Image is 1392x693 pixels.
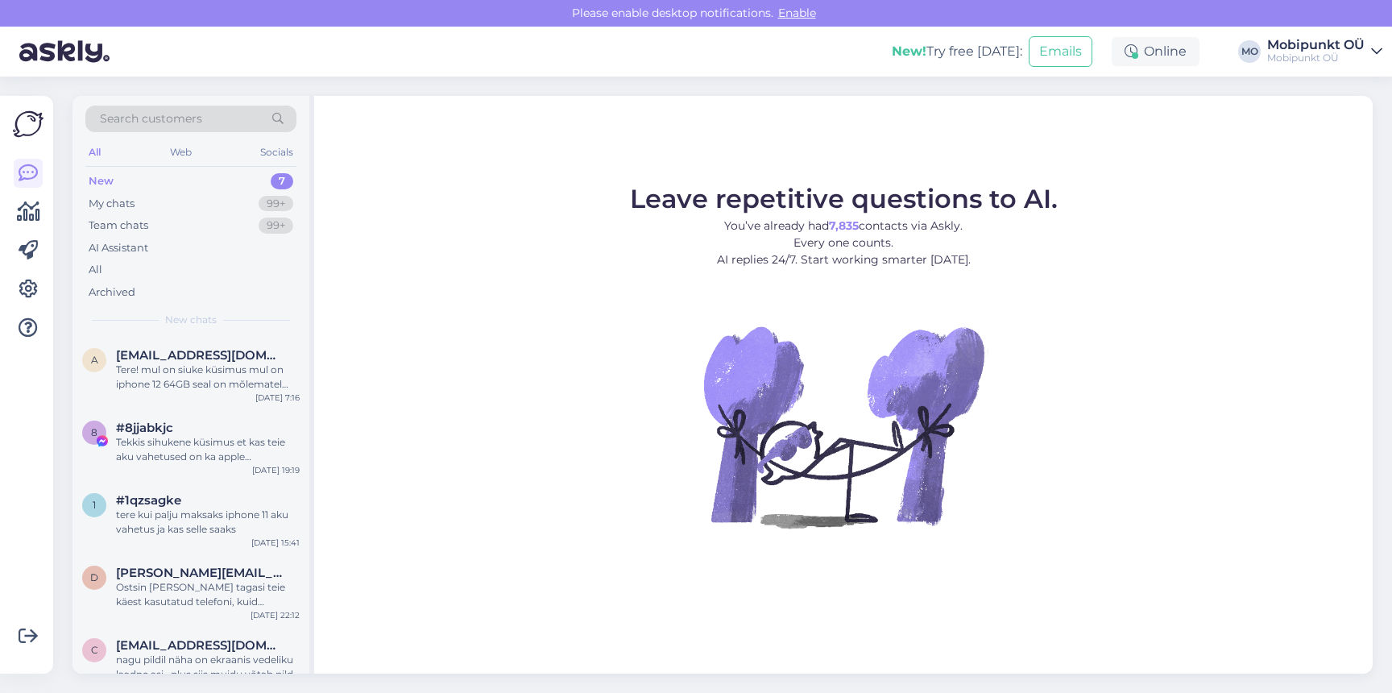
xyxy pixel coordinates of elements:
[251,609,300,621] div: [DATE] 22:12
[91,644,98,656] span: c
[116,421,173,435] span: #8jjabkjc
[1267,39,1382,64] a: Mobipunkt OÜMobipunkt OÜ
[91,426,97,438] span: 8
[1029,36,1092,67] button: Emails
[89,173,114,189] div: New
[116,580,300,609] div: Ostsin [PERSON_NAME] tagasi teie käest kasutatud telefoni, kuid [PERSON_NAME] märganud, et see on...
[271,173,293,189] div: 7
[90,571,98,583] span: d
[116,653,300,682] div: nagu pildil näha on ekraanis vedeliku laadne asi , plus siis muidu võtab pildi ette kuid sisseväl...
[13,109,43,139] img: Askly Logo
[257,142,296,163] div: Socials
[630,183,1058,214] span: Leave repetitive questions to AI.
[892,44,926,59] b: New!
[116,435,300,464] div: Tekkis sihukene küsimus et kas teie aku vahetused on ka apple tahvelarvutitele võimalik ning kas ...
[116,508,300,537] div: tere kui palju maksaks iphone 11 aku vahetus ja kas selle saaks
[116,566,284,580] span: diana.saaliste@icloud.com
[829,218,859,233] b: 7,835
[773,6,821,20] span: Enable
[116,638,284,653] span: caroleine.jyrgens@gmail.com
[1267,52,1365,64] div: Mobipunkt OÜ
[91,354,98,366] span: a
[89,196,135,212] div: My chats
[89,218,148,234] div: Team chats
[1238,40,1261,63] div: MO
[100,110,202,127] span: Search customers
[259,218,293,234] div: 99+
[259,196,293,212] div: 99+
[93,499,96,511] span: 1
[116,493,181,508] span: #1qzsagke
[165,313,217,327] span: New chats
[630,218,1058,268] p: You’ve already had contacts via Askly. Every one counts. AI replies 24/7. Start working smarter [...
[252,464,300,476] div: [DATE] 19:19
[116,348,284,363] span: anastasiatseblakova3@gmail.com
[698,281,988,571] img: No Chat active
[892,42,1022,61] div: Try free [DATE]:
[85,142,104,163] div: All
[251,537,300,549] div: [DATE] 15:41
[255,392,300,404] div: [DATE] 7:16
[116,363,300,392] div: Tere! mul on siuke küsimus mul on iphone 12 64GB seal on mõlematel pooltel katki ekraan noh kriim...
[89,284,135,301] div: Archived
[89,240,148,256] div: AI Assistant
[1112,37,1199,66] div: Online
[167,142,195,163] div: Web
[89,262,102,278] div: All
[1267,39,1365,52] div: Mobipunkt OÜ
